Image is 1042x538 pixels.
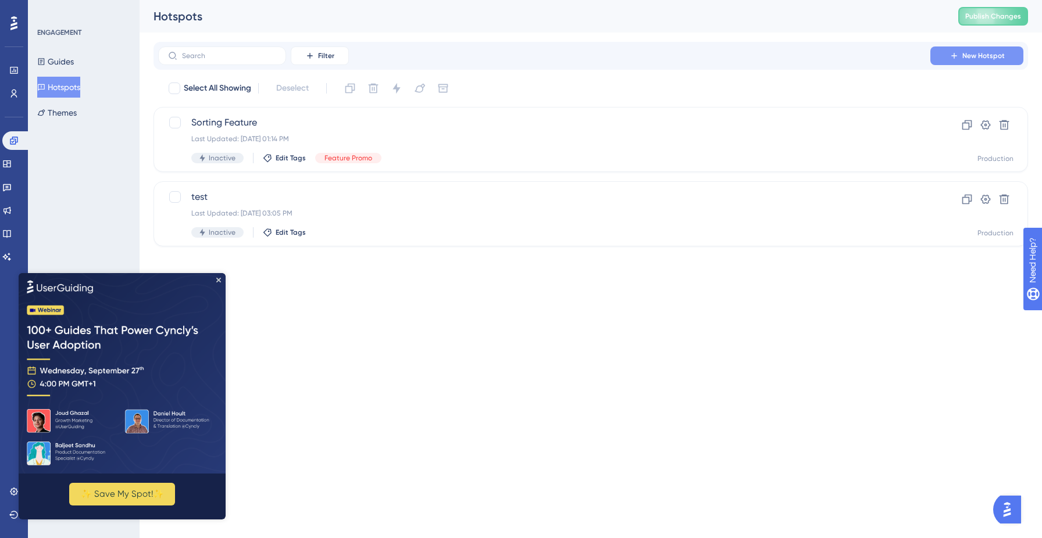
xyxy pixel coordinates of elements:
span: Select All Showing [184,81,251,95]
span: Filter [318,51,334,60]
span: Edit Tags [276,228,306,237]
span: New Hotspot [962,51,1005,60]
div: Close Preview [198,5,202,9]
button: New Hotspot [930,46,1023,65]
div: Last Updated: [DATE] 03:05 PM [191,209,897,218]
span: Feature Promo [324,153,372,163]
button: Edit Tags [263,228,306,237]
span: Edit Tags [276,153,306,163]
span: Inactive [209,153,235,163]
button: Deselect [266,78,319,99]
button: Publish Changes [958,7,1028,26]
button: ✨ Save My Spot!✨ [51,210,156,232]
div: Hotspots [154,8,929,24]
span: test [191,190,897,204]
button: Edit Tags [263,153,306,163]
iframe: UserGuiding AI Assistant Launcher [993,492,1028,527]
input: Search [182,52,276,60]
button: Filter [291,46,349,65]
span: Sorting Feature [191,116,897,130]
div: ENGAGEMENT [37,28,81,37]
button: Guides [37,51,74,72]
div: Production [977,154,1014,163]
button: Hotspots [37,77,80,98]
span: Publish Changes [965,12,1021,21]
div: Last Updated: [DATE] 01:14 PM [191,134,897,144]
div: Production [977,228,1014,238]
button: Themes [37,102,77,123]
span: Deselect [276,81,309,95]
span: Need Help? [27,3,73,17]
span: Inactive [209,228,235,237]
